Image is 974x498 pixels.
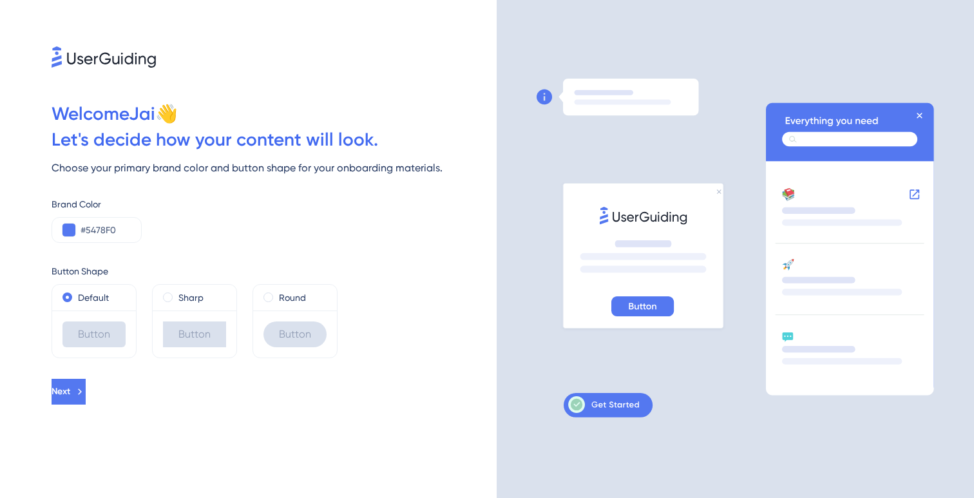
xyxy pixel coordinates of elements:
[52,127,497,153] div: Let ' s decide how your content will look.
[52,160,497,176] div: Choose your primary brand color and button shape for your onboarding materials.
[78,290,109,305] label: Default
[52,379,86,405] button: Next
[52,101,497,127] div: Welcome Jai 👋
[52,384,70,399] span: Next
[263,321,327,347] div: Button
[62,321,126,347] div: Button
[52,263,497,279] div: Button Shape
[178,290,204,305] label: Sharp
[52,196,497,212] div: Brand Color
[163,321,226,347] div: Button
[279,290,306,305] label: Round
